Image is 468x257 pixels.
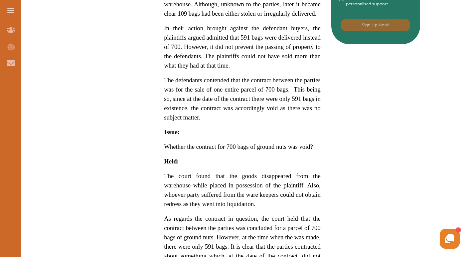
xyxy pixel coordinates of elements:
[164,77,321,121] span: The defendants contended that the contract between the parties was for the sale of one entire par...
[164,143,313,150] span: Whether the contract for 700 bags of ground nuts was void?
[164,158,179,165] strong: Held:
[164,128,180,135] strong: Issue:
[362,22,389,28] p: Sign Up Now!
[164,25,321,69] span: In their action brought against the defendant buyers, the plaintiffs argued admitted that 591 bag...
[308,227,461,250] iframe: HelpCrunch
[341,19,410,31] button: [object Object]
[164,172,321,207] span: The court found that the goods disappeared from the warehouse while placed in possession of the p...
[339,71,466,87] iframe: Reviews Badge Ribbon Widget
